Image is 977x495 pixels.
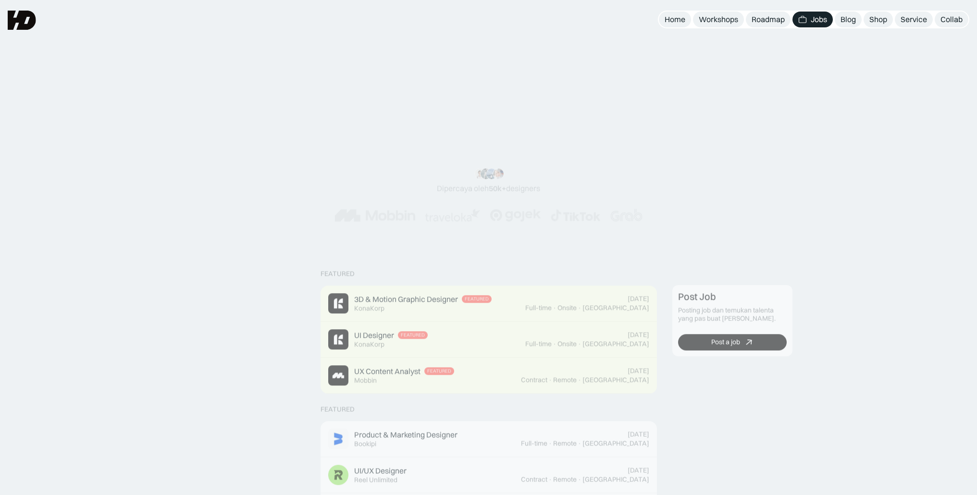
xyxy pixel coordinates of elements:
div: Remote [553,376,577,384]
div: Full-time [525,340,552,348]
div: Contract [521,475,547,483]
img: Job Image [328,329,348,349]
div: Dipercaya oleh designers [437,183,540,193]
div: [GEOGRAPHIC_DATA] [582,376,649,384]
div: Post Job [678,291,716,303]
div: Reel Unlimited [354,476,397,484]
img: Job Image [328,365,348,385]
div: Mobbin [354,376,377,384]
div: [DATE] [628,466,649,474]
div: Jobs [811,14,827,25]
div: · [548,439,552,447]
div: 3D & Motion Graphic Designer [354,295,458,305]
div: Workshops [699,14,738,25]
a: Collab [935,12,968,27]
div: Featured [321,270,355,278]
a: Shop [864,12,893,27]
div: UI/UX Designer [354,466,407,476]
div: KonaKorp [354,340,384,348]
div: [DATE] [628,331,649,339]
div: Featured [401,333,425,338]
div: [DATE] [628,295,649,303]
div: [GEOGRAPHIC_DATA] [582,475,649,483]
div: Bookipi [354,440,376,448]
div: Blog [841,14,856,25]
div: Onsite [557,304,577,312]
div: Remote [553,439,577,447]
div: Onsite [557,340,577,348]
div: · [578,340,581,348]
div: · [553,304,557,312]
div: Home [665,14,685,25]
div: Collab [940,14,963,25]
a: Job ImageProduct & Marketing DesignerBookipi[DATE]Full-time·Remote·[GEOGRAPHIC_DATA] [321,421,657,457]
img: Job Image [328,293,348,313]
div: KonaKorp [354,304,384,312]
div: Featured [465,297,489,302]
div: Remote [553,475,577,483]
div: UI Designer [354,331,394,341]
div: Post a job [711,338,740,346]
div: Contract [521,376,547,384]
div: · [548,475,552,483]
div: · [578,304,581,312]
div: Posting job dan temukan talenta yang pas buat [PERSON_NAME]. [678,307,787,323]
div: Roadmap [752,14,785,25]
a: Post a job [678,334,787,350]
div: Product & Marketing Designer [354,430,458,440]
a: Job ImageUI DesignerFeaturedKonaKorp[DATE]Full-time·Onsite·[GEOGRAPHIC_DATA] [321,322,657,358]
span: 50k+ [489,183,506,193]
a: Blog [835,12,862,27]
div: · [578,376,581,384]
div: [DATE] [628,430,649,438]
div: [GEOGRAPHIC_DATA] [582,304,649,312]
a: Service [895,12,933,27]
div: [DATE] [628,367,649,375]
a: Workshops [693,12,744,27]
div: · [553,340,557,348]
div: [GEOGRAPHIC_DATA] [582,340,649,348]
div: Featured [427,369,451,374]
div: UX Content Analyst [354,367,420,377]
div: Shop [869,14,887,25]
a: Job ImageUI/UX DesignerReel Unlimited[DATE]Contract·Remote·[GEOGRAPHIC_DATA] [321,457,657,493]
a: Job ImageUX Content AnalystFeaturedMobbin[DATE]Contract·Remote·[GEOGRAPHIC_DATA] [321,358,657,394]
a: Roadmap [746,12,791,27]
img: Job Image [328,465,348,485]
a: Home [659,12,691,27]
div: Featured [321,405,355,413]
div: · [578,475,581,483]
img: Job Image [328,429,348,449]
a: Job Image3D & Motion Graphic DesignerFeaturedKonaKorp[DATE]Full-time·Onsite·[GEOGRAPHIC_DATA] [321,285,657,322]
div: Service [901,14,927,25]
div: Full-time [525,304,552,312]
a: Jobs [792,12,833,27]
div: Full-time [521,439,547,447]
div: [GEOGRAPHIC_DATA] [582,439,649,447]
div: · [578,439,581,447]
div: · [548,376,552,384]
